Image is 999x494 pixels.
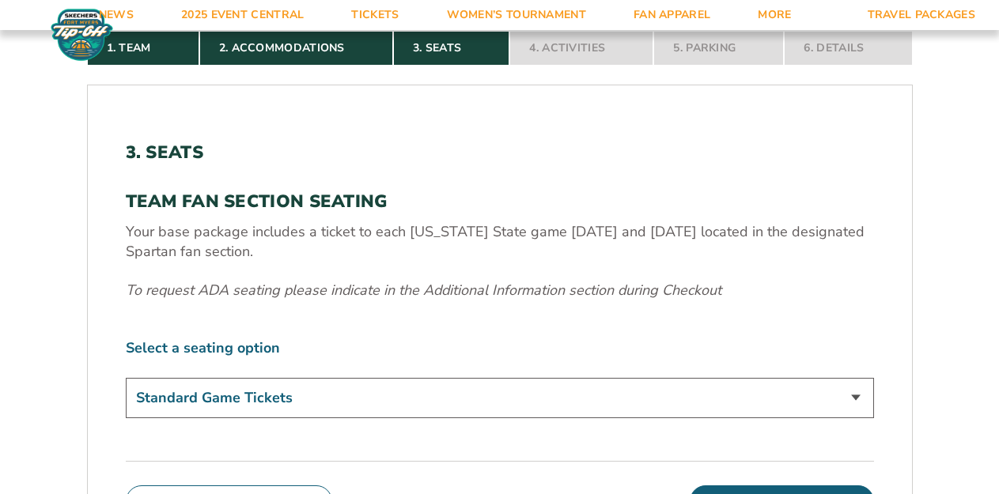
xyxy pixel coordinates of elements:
[47,8,116,62] img: Fort Myers Tip-Off
[126,281,721,300] em: To request ADA seating please indicate in the Additional Information section during Checkout
[87,31,199,66] a: 1. Team
[126,222,874,262] p: Your base package includes a ticket to each [US_STATE] State game [DATE] and [DATE] located in th...
[199,31,393,66] a: 2. Accommodations
[126,191,874,212] h3: TEAM FAN SECTION SEATING
[126,338,874,358] label: Select a seating option
[126,142,874,163] h2: 3. Seats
